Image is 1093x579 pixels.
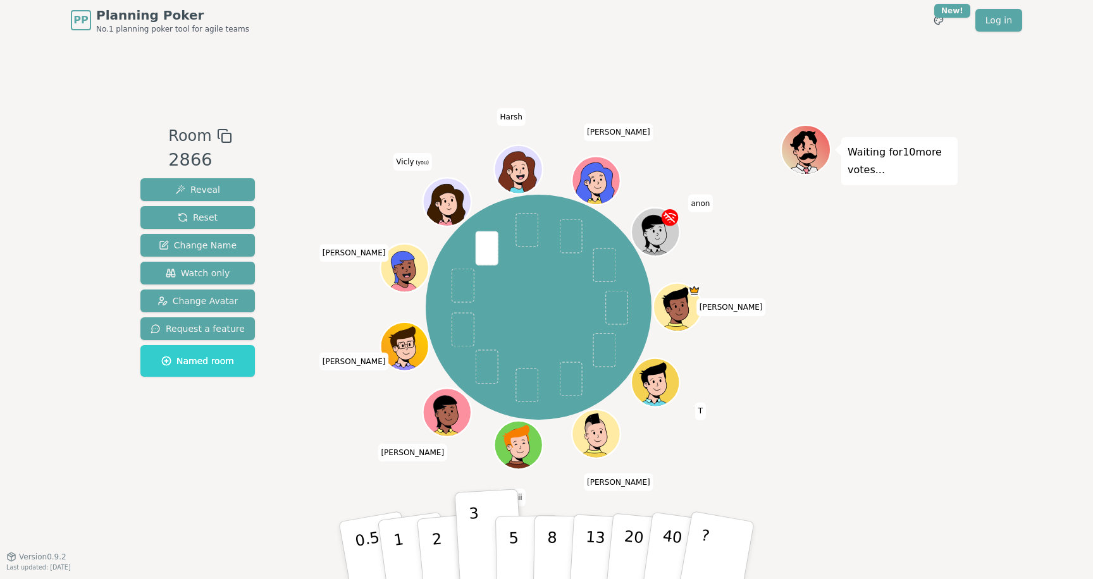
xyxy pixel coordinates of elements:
[469,504,483,573] p: 3
[168,125,211,147] span: Room
[166,267,230,279] span: Watch only
[96,24,249,34] span: No.1 planning poker tool for agile teams
[584,123,653,141] span: Click to change your name
[71,6,249,34] a: PPPlanning PokerNo.1 planning poker tool for agile teams
[157,295,238,307] span: Change Avatar
[140,345,255,377] button: Named room
[140,234,255,257] button: Change Name
[688,195,713,212] span: Click to change your name
[96,6,249,24] span: Planning Poker
[848,143,951,179] p: Waiting for 10 more votes...
[414,160,429,166] span: (you)
[140,178,255,201] button: Reveal
[497,108,526,126] span: Click to change your name
[424,180,470,225] button: Click to change your avatar
[688,284,700,296] span: Gary is the host
[161,355,234,367] span: Named room
[168,147,232,173] div: 2866
[934,4,970,18] div: New!
[6,552,66,562] button: Version0.9.2
[178,211,218,224] span: Reset
[140,317,255,340] button: Request a feature
[393,153,432,171] span: Click to change your name
[378,444,447,461] span: Click to change your name
[140,289,255,312] button: Change Avatar
[319,244,389,262] span: Click to change your name
[151,322,245,335] span: Request a feature
[584,473,653,491] span: Click to change your name
[975,9,1022,32] a: Log in
[140,262,255,284] button: Watch only
[319,353,389,370] span: Click to change your name
[140,206,255,229] button: Reset
[695,403,706,420] span: Click to change your name
[159,239,237,252] span: Change Name
[73,13,88,28] span: PP
[19,552,66,562] span: Version 0.9.2
[6,564,71,571] span: Last updated: [DATE]
[927,9,950,32] button: New!
[696,298,766,316] span: Click to change your name
[175,183,220,196] span: Reveal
